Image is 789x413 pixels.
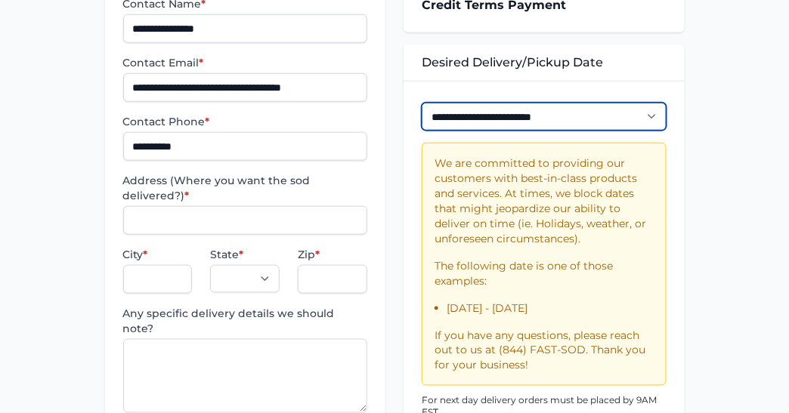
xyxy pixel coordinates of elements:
div: Desired Delivery/Pickup Date [404,45,685,81]
label: Any specific delivery details we should note? [123,306,368,336]
label: Contact Phone [123,114,368,129]
label: Contact Email [123,55,368,70]
p: If you have any questions, please reach out to us at (844) FAST-SOD. Thank you for your business! [435,328,654,373]
p: We are committed to providing our customers with best-in-class products and services. At times, w... [435,156,654,246]
p: The following date is one of those examples: [435,258,654,288]
label: City [123,247,193,262]
label: Zip [298,247,367,262]
label: Address (Where you want the sod delivered?) [123,173,368,203]
li: [DATE] - [DATE] [447,301,654,316]
label: State [210,247,280,262]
